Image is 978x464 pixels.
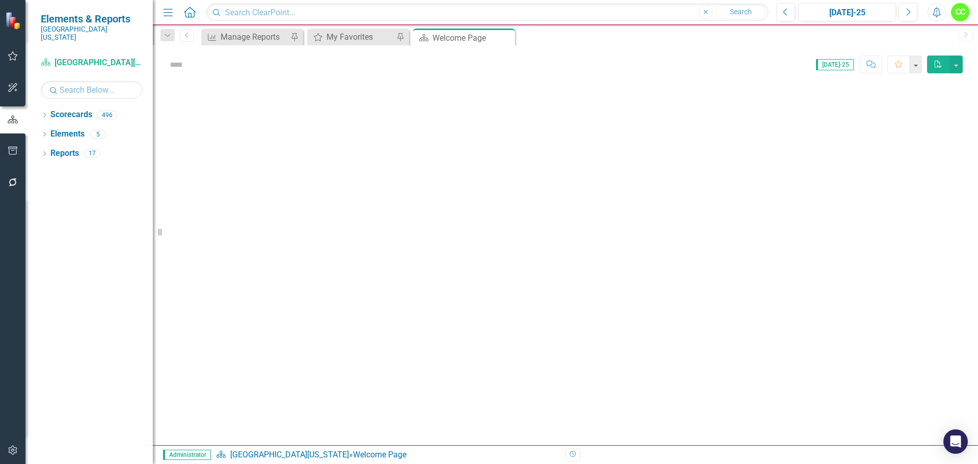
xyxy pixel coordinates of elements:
[221,31,288,43] div: Manage Reports
[41,81,143,99] input: Search Below...
[432,32,512,44] div: Welcome Page
[327,31,394,43] div: My Favorites
[353,450,406,459] div: Welcome Page
[951,3,969,21] button: CC
[90,130,106,139] div: 5
[216,449,558,461] div: »
[163,450,211,460] span: Administrator
[715,5,766,19] button: Search
[204,31,288,43] a: Manage Reports
[41,25,143,42] small: [GEOGRAPHIC_DATA][US_STATE]
[50,128,85,140] a: Elements
[206,4,769,21] input: Search ClearPoint...
[50,148,79,159] a: Reports
[310,31,394,43] a: My Favorites
[802,7,892,19] div: [DATE]-25
[41,57,143,69] a: [GEOGRAPHIC_DATA][US_STATE]
[41,13,143,25] span: Elements & Reports
[816,59,854,70] span: [DATE]-25
[730,8,752,16] span: Search
[97,111,117,119] div: 496
[943,429,968,454] div: Open Intercom Messenger
[798,3,896,21] button: [DATE]-25
[50,109,92,121] a: Scorecards
[168,57,184,73] img: Not Defined
[230,450,349,459] a: [GEOGRAPHIC_DATA][US_STATE]
[84,149,100,158] div: 17
[5,11,23,30] img: ClearPoint Strategy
